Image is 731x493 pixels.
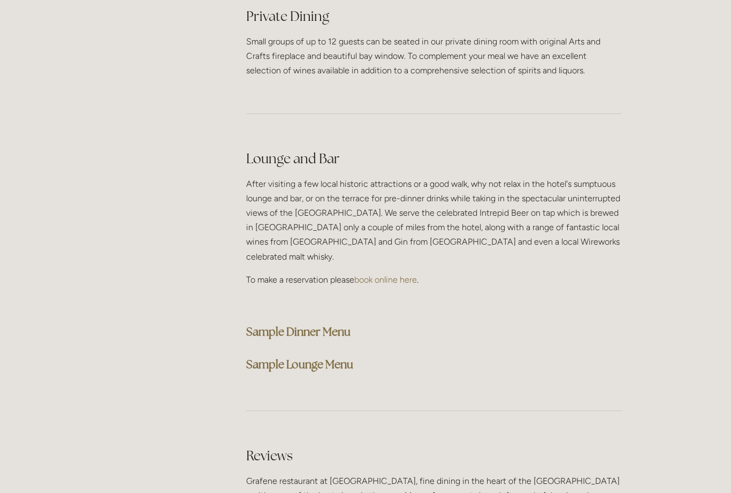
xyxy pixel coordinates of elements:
h2: Lounge and Bar [246,149,621,168]
p: After visiting a few local historic attractions or a good walk, why not relax in the hotel's sump... [246,177,621,264]
a: Sample Dinner Menu [246,324,351,339]
a: Sample Lounge Menu [246,357,353,371]
p: To make a reservation please . [246,272,621,287]
a: book online here [354,275,417,285]
h2: Private Dining [246,7,621,26]
h2: Reviews [246,446,621,465]
p: Small groups of up to 12 guests can be seated in our private dining room with original Arts and C... [246,34,621,78]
